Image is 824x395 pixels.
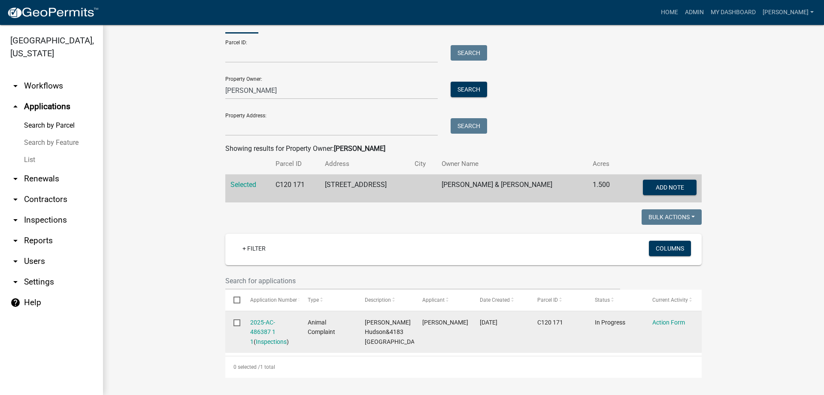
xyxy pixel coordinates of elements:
[270,154,320,174] th: Parcel ID
[652,297,688,303] span: Current Activity
[10,101,21,112] i: arrow_drop_up
[334,144,385,153] strong: [PERSON_NAME]
[250,297,297,303] span: Application Number
[225,290,242,310] datatable-header-cell: Select
[422,319,468,326] span: Layla Kriz
[308,319,335,336] span: Animal Complaint
[225,272,620,290] input: Search for applications
[537,319,563,326] span: C120 171
[451,82,487,97] button: Search
[588,154,622,174] th: Acres
[250,318,291,347] div: ( )
[250,319,276,346] a: 2025-AC-486387 1 1
[422,297,445,303] span: Applicant
[10,297,21,308] i: help
[643,180,697,195] button: Add Note
[236,241,273,256] a: + Filter
[10,194,21,205] i: arrow_drop_down
[682,4,707,21] a: Admin
[642,209,702,225] button: Bulk Actions
[436,154,588,174] th: Owner Name
[655,184,684,191] span: Add Note
[233,364,260,370] span: 0 selected /
[308,297,319,303] span: Type
[225,356,702,378] div: 1 total
[10,277,21,287] i: arrow_drop_down
[649,241,691,256] button: Columns
[10,256,21,266] i: arrow_drop_down
[436,175,588,203] td: [PERSON_NAME] & [PERSON_NAME]
[588,175,622,203] td: 1.500
[10,81,21,91] i: arrow_drop_down
[472,290,529,310] datatable-header-cell: Date Created
[10,236,21,246] i: arrow_drop_down
[759,4,817,21] a: [PERSON_NAME]
[480,319,497,326] span: 10/01/2025
[644,290,702,310] datatable-header-cell: Current Activity
[320,175,410,203] td: [STREET_ADDRESS]
[451,45,487,61] button: Search
[10,174,21,184] i: arrow_drop_down
[230,181,256,189] a: Selected
[256,338,287,345] a: Inspections
[242,290,299,310] datatable-header-cell: Application Number
[225,144,702,154] div: Showing results for Property Owner:
[10,215,21,225] i: arrow_drop_down
[537,297,558,303] span: Parcel ID
[451,118,487,134] button: Search
[270,175,320,203] td: C120 171
[365,319,423,346] span: Sherry Hudson&4183 JORDAN RD
[595,319,625,326] span: In Progress
[409,154,436,174] th: City
[414,290,472,310] datatable-header-cell: Applicant
[357,290,414,310] datatable-header-cell: Description
[657,4,682,21] a: Home
[595,297,610,303] span: Status
[707,4,759,21] a: My Dashboard
[480,297,510,303] span: Date Created
[365,297,391,303] span: Description
[529,290,587,310] datatable-header-cell: Parcel ID
[652,319,685,326] a: Action Form
[299,290,357,310] datatable-header-cell: Type
[320,154,410,174] th: Address
[587,290,644,310] datatable-header-cell: Status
